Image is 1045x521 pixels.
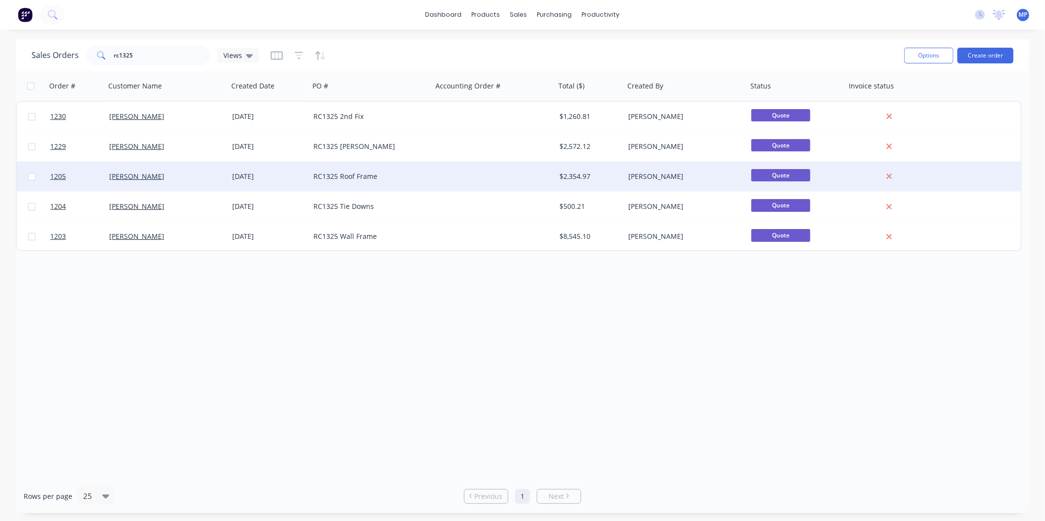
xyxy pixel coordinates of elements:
div: [PERSON_NAME] [628,112,738,121]
div: [PERSON_NAME] [628,232,738,241]
div: $2,354.97 [559,172,617,181]
div: Order # [49,81,75,91]
a: [PERSON_NAME] [109,112,164,121]
span: Quote [751,109,810,121]
input: Search... [114,46,210,65]
a: 1204 [50,192,109,221]
span: Quote [751,199,810,211]
h1: Sales Orders [31,51,79,60]
div: purchasing [532,7,577,22]
div: RC1325 Wall Frame [313,232,423,241]
span: 1203 [50,232,66,241]
img: Factory [18,7,32,22]
div: Created By [627,81,663,91]
button: Options [904,48,953,63]
div: [DATE] [232,202,306,211]
ul: Pagination [460,489,585,504]
div: RC1325 [PERSON_NAME] [313,142,423,151]
div: $8,545.10 [559,232,617,241]
span: Next [549,492,564,501]
span: 1205 [50,172,66,181]
div: [DATE] [232,142,306,151]
span: Previous [475,492,503,501]
a: 1229 [50,132,109,161]
div: $500.21 [559,202,617,211]
a: Previous page [464,492,508,501]
span: Quote [751,169,810,181]
a: [PERSON_NAME] [109,232,164,241]
div: [PERSON_NAME] [628,172,738,181]
div: Created Date [231,81,275,91]
span: Views [223,50,242,60]
div: [DATE] [232,112,306,121]
div: [PERSON_NAME] [628,142,738,151]
a: 1205 [50,162,109,191]
span: 1229 [50,142,66,151]
span: Quote [751,139,810,151]
div: Accounting Order # [435,81,500,91]
div: PO # [312,81,328,91]
a: [PERSON_NAME] [109,172,164,181]
div: productivity [577,7,625,22]
span: Quote [751,229,810,241]
button: Create order [957,48,1014,63]
a: 1230 [50,102,109,131]
div: $2,572.12 [559,142,617,151]
div: [DATE] [232,232,306,241]
div: products [467,7,505,22]
span: Rows per page [24,492,72,501]
div: RC1325 Roof Frame [313,172,423,181]
a: dashboard [421,7,467,22]
div: sales [505,7,532,22]
a: [PERSON_NAME] [109,202,164,211]
a: Page 1 is your current page [515,489,530,504]
div: Invoice status [849,81,894,91]
span: MP [1019,10,1028,19]
div: RC1325 Tie Downs [313,202,423,211]
a: [PERSON_NAME] [109,142,164,151]
a: 1203 [50,222,109,251]
div: Status [750,81,771,91]
a: Next page [537,492,581,501]
span: 1204 [50,202,66,211]
span: 1230 [50,112,66,121]
div: $1,260.81 [559,112,617,121]
div: [DATE] [232,172,306,181]
div: RC1325 2nd Fix [313,112,423,121]
div: Total ($) [558,81,584,91]
div: [PERSON_NAME] [628,202,738,211]
div: Customer Name [108,81,162,91]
